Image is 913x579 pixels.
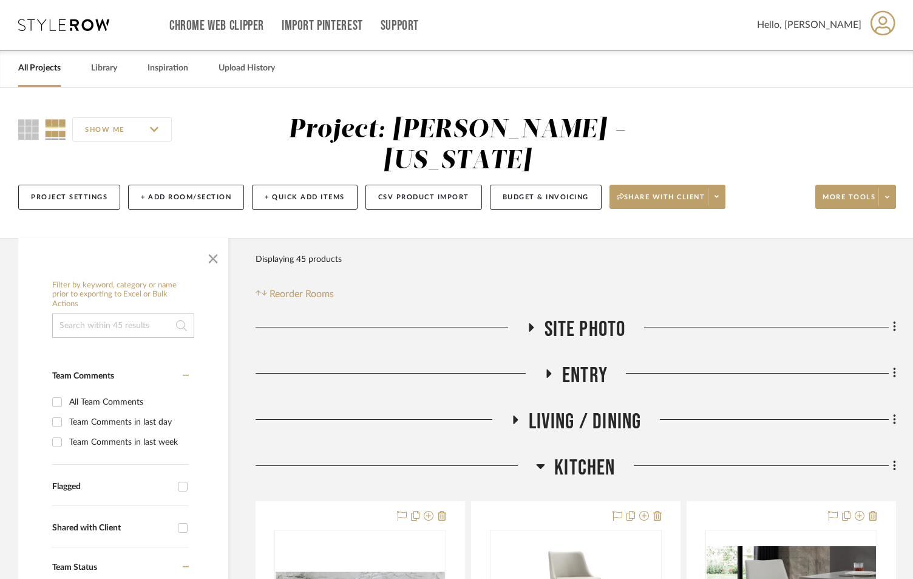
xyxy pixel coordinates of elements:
[545,317,626,343] span: SITE PHOTO
[69,433,186,452] div: Team Comments in last week
[256,247,342,272] div: Displaying 45 products
[288,117,626,174] div: Project: [PERSON_NAME] - [US_STATE]
[554,455,615,481] span: Kitchen
[169,21,264,31] a: Chrome Web Clipper
[52,281,194,309] h6: Filter by keyword, category or name prior to exporting to Excel or Bulk Actions
[91,60,117,77] a: Library
[609,185,726,209] button: Share with client
[490,185,602,210] button: Budget & Invoicing
[52,563,97,572] span: Team Status
[757,18,861,32] span: Hello, [PERSON_NAME]
[148,60,188,77] a: Inspiration
[529,409,642,435] span: LIVING / DINING
[128,185,244,210] button: + Add Room/Section
[815,185,896,209] button: More tools
[18,185,120,210] button: Project Settings
[823,193,875,211] span: More tools
[381,21,419,31] a: Support
[52,482,172,492] div: Flagged
[69,413,186,432] div: Team Comments in last day
[270,287,334,301] span: Reorder Rooms
[282,21,363,31] a: Import Pinterest
[18,60,61,77] a: All Projects
[52,523,172,533] div: Shared with Client
[201,244,225,269] button: Close
[252,185,358,210] button: + Quick Add Items
[69,392,186,412] div: All Team Comments
[365,185,482,210] button: CSV Product Import
[256,287,334,301] button: Reorder Rooms
[219,60,275,77] a: Upload History
[562,363,608,389] span: ENTRY
[52,372,114,380] span: Team Comments
[617,193,705,211] span: Share with client
[52,313,194,338] input: Search within 45 results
